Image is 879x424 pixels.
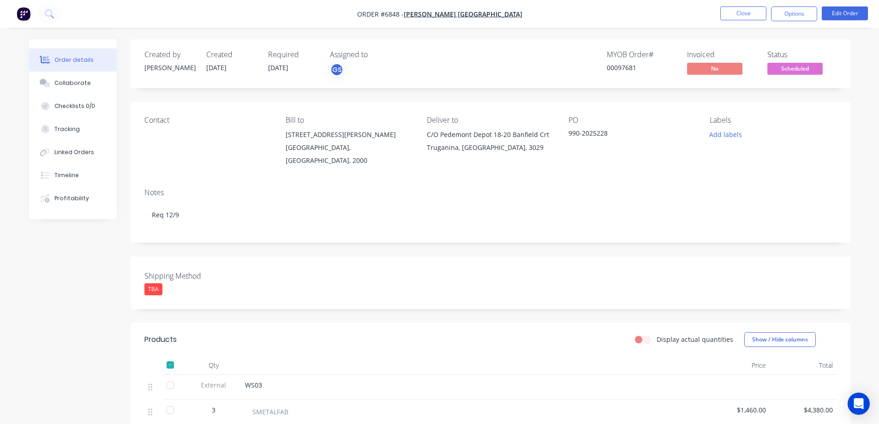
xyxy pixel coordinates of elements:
[330,63,344,77] button: GS
[687,63,742,74] span: No
[286,128,412,141] div: [STREET_ADDRESS][PERSON_NAME]
[705,128,747,141] button: Add labels
[767,63,823,77] button: Scheduled
[29,118,117,141] button: Tracking
[607,63,676,72] div: 00097681
[822,6,868,20] button: Edit Order
[404,10,522,18] a: [PERSON_NAME] [GEOGRAPHIC_DATA]
[427,141,553,154] div: Truganina, [GEOGRAPHIC_DATA], 3029
[29,164,117,187] button: Timeline
[144,283,162,295] div: TBA
[144,334,177,345] div: Products
[144,63,195,72] div: [PERSON_NAME]
[17,7,30,21] img: Factory
[706,405,766,415] span: $1,460.00
[206,63,227,72] span: [DATE]
[54,79,91,87] div: Collaborate
[427,128,553,141] div: C/O Pedemont Depot 18-20 Banfield Crt
[190,380,238,390] span: External
[54,125,80,133] div: Tracking
[568,116,695,125] div: PO
[427,116,553,125] div: Deliver to
[29,48,117,72] button: Order details
[720,6,766,20] button: Close
[29,187,117,210] button: Profitability
[268,50,319,59] div: Required
[212,405,215,415] span: 3
[427,128,553,158] div: C/O Pedemont Depot 18-20 Banfield CrtTruganina, [GEOGRAPHIC_DATA], 3029
[286,116,412,125] div: Bill to
[330,50,422,59] div: Assigned to
[710,116,836,125] div: Labels
[54,194,89,203] div: Profitability
[54,148,94,156] div: Linked Orders
[357,10,404,18] span: Order #6848 -
[268,63,288,72] span: [DATE]
[206,50,257,59] div: Created
[144,188,837,197] div: Notes
[286,128,412,167] div: [STREET_ADDRESS][PERSON_NAME][GEOGRAPHIC_DATA], [GEOGRAPHIC_DATA], 2000
[252,407,288,417] span: SMETALFAB
[144,116,271,125] div: Contact
[54,102,95,110] div: Checklists 0/0
[29,95,117,118] button: Checklists 0/0
[687,50,756,59] div: Invoiced
[186,356,241,375] div: Qty
[144,270,260,281] label: Shipping Method
[144,50,195,59] div: Created by
[770,356,837,375] div: Total
[703,356,770,375] div: Price
[744,332,816,347] button: Show / Hide columns
[29,141,117,164] button: Linked Orders
[144,201,837,229] div: Req 12/9
[773,405,833,415] span: $4,380.00
[771,6,817,21] button: Options
[657,334,733,344] label: Display actual quantities
[568,128,684,141] div: 990-2025228
[54,56,94,64] div: Order details
[848,393,870,415] div: Open Intercom Messenger
[767,63,823,74] span: Scheduled
[286,141,412,167] div: [GEOGRAPHIC_DATA], [GEOGRAPHIC_DATA], 2000
[245,381,262,389] span: WS03
[54,171,79,179] div: Timeline
[607,50,676,59] div: MYOB Order #
[767,50,837,59] div: Status
[29,72,117,95] button: Collaborate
